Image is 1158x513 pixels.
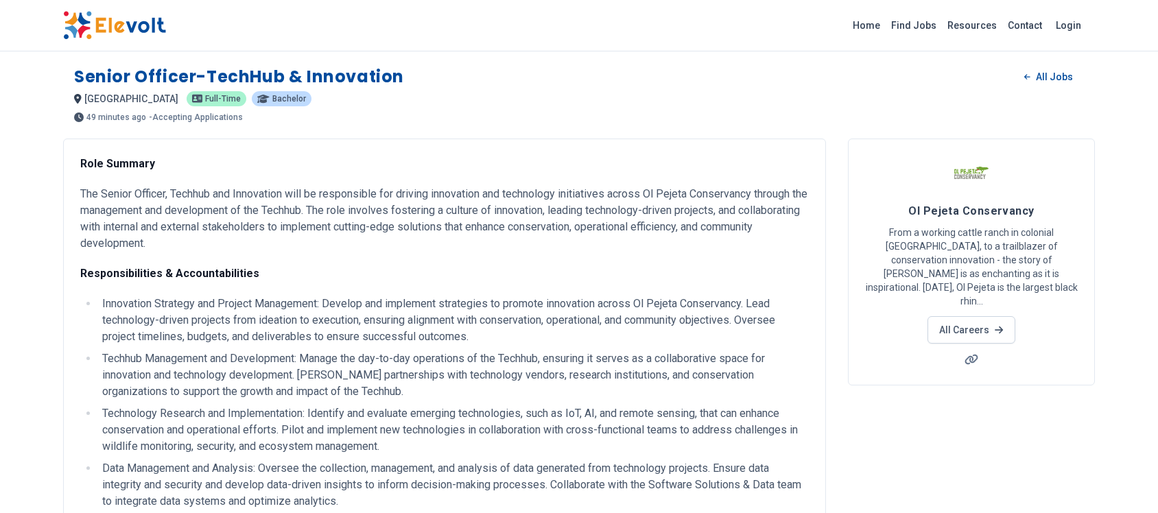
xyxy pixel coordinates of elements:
[98,350,809,400] li: Techhub Management and Development: Manage the day-to-day operations of the Techhub, ensuring it ...
[74,66,404,88] h1: Senior Officer-TechHub & Innovation
[80,157,155,170] strong: Role Summary
[865,226,1078,308] p: From a working cattle ranch in colonial [GEOGRAPHIC_DATA], to a trailblazer of conservation innov...
[1048,12,1089,39] a: Login
[954,156,989,190] img: Ol Pejeta Conservancy
[1013,67,1084,87] a: All Jobs
[908,204,1034,217] span: Ol Pejeta Conservancy
[84,93,178,104] span: [GEOGRAPHIC_DATA]
[1002,14,1048,36] a: Contact
[886,14,942,36] a: Find Jobs
[98,405,809,455] li: Technology Research and Implementation: Identify and evaluate emerging technologies, such as IoT,...
[149,113,243,121] p: - Accepting Applications
[272,95,306,103] span: Bachelor
[205,95,241,103] span: Full-time
[927,316,1015,344] a: All Careers
[942,14,1002,36] a: Resources
[847,14,886,36] a: Home
[80,267,259,280] strong: Responsibilities & Accountabilities
[80,186,809,252] p: The Senior Officer, Techhub and Innovation will be responsible for driving innovation and technol...
[98,460,809,510] li: Data Management and Analysis: Oversee the collection, management, and analysis of data generated ...
[98,296,809,345] li: Innovation Strategy and Project Management: Develop and implement strategies to promote innovatio...
[63,11,166,40] img: Elevolt
[86,113,146,121] span: 49 minutes ago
